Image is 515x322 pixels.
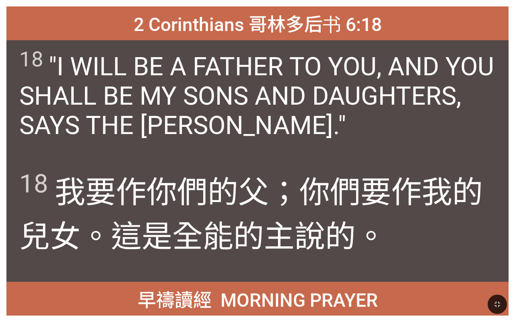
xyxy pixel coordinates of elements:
[19,47,43,72] sup: 18
[19,169,48,198] sup: 18
[134,10,382,37] span: 2 Corinthians 哥林多后书 6:18
[19,47,496,140] span: "I WILL BE A FATHER TO YOU, AND YOU SHALL BE MY SONS AND DAUGHTERS, SAYS THE [PERSON_NAME]."
[50,219,386,255] wg5207: 女
[264,219,386,255] wg3841: 主
[295,219,386,255] wg2962: 說
[19,174,483,255] wg1519: 你們
[325,219,386,255] wg3004: 的。
[19,174,483,255] wg5213: 的父
[19,219,386,255] wg3427: 兒
[138,285,378,312] span: 早禱讀經 MORNING PRAYER
[19,167,496,256] span: 我要作
[80,219,386,255] wg2364: 。這是全能的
